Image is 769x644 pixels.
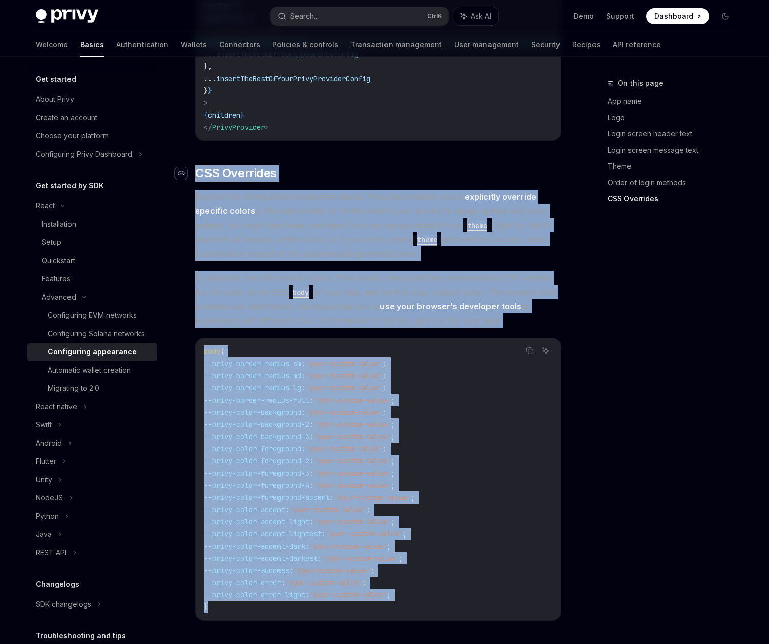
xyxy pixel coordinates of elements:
div: REST API [36,547,66,559]
span: ; [391,420,395,429]
div: Configuring EVM networks [48,309,137,321]
span: --privy-color-error [204,578,281,587]
a: Quickstart [27,252,157,270]
span: --privy-color-foreground-accent [204,493,330,502]
a: Transaction management [351,32,442,57]
a: Configuring appearance [27,343,157,361]
div: React [36,200,55,212]
a: CSS Overrides [608,191,742,207]
div: Installation [42,218,76,230]
a: Policies & controls [272,32,338,57]
a: Demo [574,11,594,21]
a: Authentication [116,32,168,57]
span: ; [399,554,403,563]
strong: explicitly override specific colors [195,192,536,216]
span: ; [391,456,395,466]
span: : [330,493,334,502]
button: Toggle dark mode [717,8,733,24]
div: About Privy [36,93,74,105]
a: Security [531,32,560,57]
span: 'your-custom-value' [313,456,391,466]
span: --privy-color-foreground-4 [204,481,309,490]
span: ; [411,493,415,502]
div: Java [36,528,52,541]
a: Configuring EVM networks [27,306,157,325]
a: use your browser’s developer tools [380,301,521,312]
span: 'your-custom-value' [313,396,391,405]
div: Unity [36,474,52,486]
span: { [204,111,208,120]
span: > [265,123,269,132]
span: ; [382,383,387,392]
a: Automatic wallet creation [27,361,157,379]
div: Choose your platform [36,130,109,142]
span: 'your-custom-value' [309,590,387,599]
div: Features [42,273,71,285]
a: Installation [27,215,157,233]
a: Configuring Solana networks [27,325,157,343]
span: 'your-custom-value' [313,481,391,490]
span: ; [382,408,387,417]
span: --privy-color-success [204,566,289,575]
span: : [309,420,313,429]
span: : [309,456,313,466]
span: ; [391,469,395,478]
span: : [305,590,309,599]
span: : [322,529,326,539]
a: API reference [613,32,661,57]
span: : [309,469,313,478]
span: --privy-color-accent-darkest [204,554,318,563]
a: Logo [608,110,742,126]
a: Login screen message text [608,142,742,158]
span: }, [204,62,212,71]
span: --privy-border-radius-md [204,371,301,380]
div: Android [36,437,62,449]
div: React native [36,401,77,413]
div: Search... [290,10,319,22]
div: Automatic wallet creation [48,364,131,376]
a: Basics [80,32,104,57]
span: : [301,359,305,368]
span: 'your-custom-value' [322,554,399,563]
div: Configuring Privy Dashboard [36,148,132,160]
div: Migrating to 2.0 [48,382,99,395]
a: Welcome [36,32,68,57]
h5: Changelogs [36,578,79,590]
div: Python [36,510,59,522]
button: Search...CtrlK [271,7,448,25]
a: Theme [608,158,742,174]
span: --privy-color-foreground-2 [204,456,309,466]
span: Beyond the configuration properties above, Privy also enables you to in the login modal, to furth... [195,190,561,261]
span: ; [387,590,391,599]
span: 'your-custom-value' [313,517,391,526]
span: --privy-color-background-3 [204,432,309,441]
span: --privy-color-accent-lightest [204,529,322,539]
span: children [208,111,240,120]
a: Choose your platform [27,127,157,145]
span: : [309,481,313,490]
span: ; [366,505,370,514]
span: insertTheRestOfYourAppearanceConfig [216,50,358,59]
span: ; [382,444,387,453]
div: Quickstart [42,255,75,267]
span: --privy-color-accent-dark [204,542,305,551]
span: 'your-custom-value' [293,566,370,575]
span: : [301,408,305,417]
span: ; [391,396,395,405]
a: Setup [27,233,157,252]
span: --privy-border-radius-sm [204,359,301,368]
span: : [281,578,285,587]
span: --privy-color-foreground-3 [204,469,309,478]
span: 'your-custom-value' [289,505,366,514]
button: Copy the contents from the code block [523,344,536,357]
span: ; [391,517,395,526]
span: Dashboard [654,11,693,21]
span: body [204,347,220,356]
span: 'your-custom-value' [313,420,391,429]
span: ... [204,50,216,59]
span: } [204,602,208,612]
span: ; [403,529,407,539]
h5: Get started by SDK [36,180,104,192]
span: 'your-custom-value' [305,383,382,392]
div: Flutter [36,455,56,468]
